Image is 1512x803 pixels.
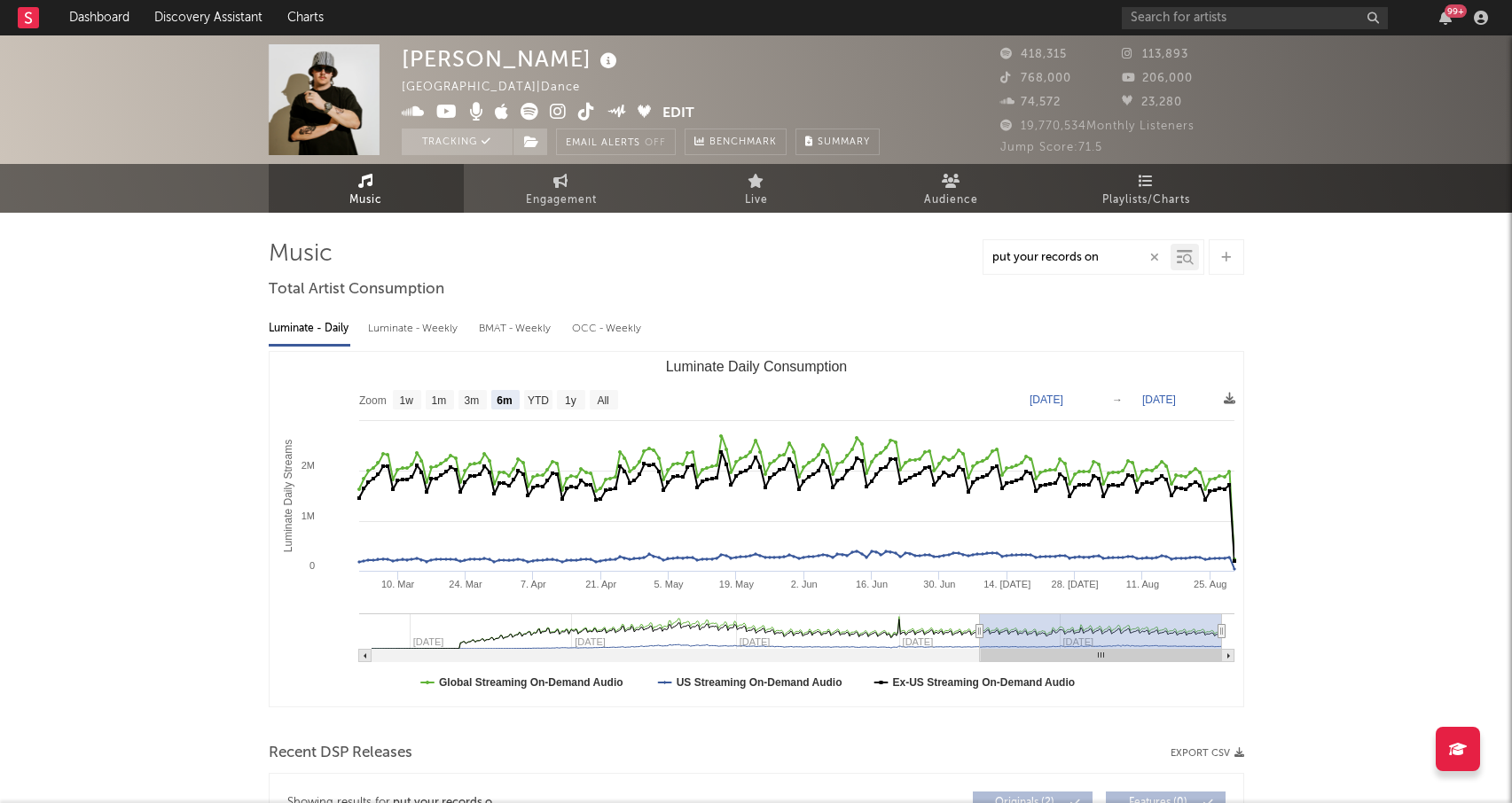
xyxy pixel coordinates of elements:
div: Luminate - Daily [269,314,350,344]
a: Live [659,164,854,213]
text: 2. Jun [790,579,817,589]
text: 30. Jun [923,579,955,589]
text: 1m [431,394,446,407]
text: 25. Aug [1194,579,1226,589]
span: Jump Score: 71.5 [1000,142,1102,153]
span: 206,000 [1122,73,1193,84]
div: [GEOGRAPHIC_DATA] | Dance [402,77,600,98]
button: Email AlertsOff [556,129,676,155]
text: 24. Mar [449,579,482,589]
text: 10. Mar [380,579,414,589]
div: OCC - Weekly [572,314,643,344]
text: US Streaming On-Demand Audio [676,676,842,689]
text: YTD [527,394,548,407]
text: 16. Jun [855,579,887,589]
a: Playlists/Charts [1049,164,1244,213]
span: 19,770,534 Monthly Listeners [1000,121,1195,132]
a: Audience [854,164,1049,213]
button: Summary [795,129,880,155]
text: 1w [399,394,413,407]
text: 1M [301,511,314,521]
span: Benchmark [709,132,777,153]
text: All [597,394,608,407]
text: Ex-US Streaming On-Demand Audio [892,676,1075,689]
div: [PERSON_NAME] [402,44,622,74]
a: Benchmark [685,129,787,155]
text: 1y [565,394,576,407]
div: BMAT - Weekly [479,314,554,344]
span: Live [745,190,768,211]
text: 28. [DATE] [1051,579,1098,589]
span: Playlists/Charts [1102,190,1190,211]
span: Summary [818,137,870,147]
text: Global Streaming On-Demand Audio [439,676,623,689]
span: Engagement [526,190,597,211]
text: 6m [497,394,512,407]
span: 418,315 [1000,49,1067,60]
text: 3m [464,394,479,407]
span: 23,280 [1122,97,1182,108]
text: [DATE] [1142,394,1176,406]
text: 21. Apr [585,579,616,589]
text: 19. May [718,579,754,589]
span: Recent DSP Releases [269,743,412,764]
text: 7. Apr [520,579,545,589]
text: [DATE] [1030,394,1063,406]
button: Tracking [402,129,513,155]
text: Luminate Daily Streams [281,440,294,552]
text: 2M [301,460,314,471]
text: Zoom [359,394,387,407]
div: Luminate - Weekly [368,314,461,344]
text: Luminate Daily Consumption [665,359,847,374]
text: 11. Aug [1125,579,1158,589]
span: 74,572 [1000,97,1061,108]
em: Off [645,138,666,148]
input: Search by song name or URL [983,251,1171,265]
text: 14. [DATE] [983,579,1030,589]
button: Export CSV [1171,748,1244,759]
input: Search for artists [1122,7,1388,29]
text: 0 [309,560,314,571]
a: Engagement [464,164,659,213]
span: Audience [924,190,978,211]
button: 99+ [1439,11,1452,25]
text: 5. May [654,579,684,589]
span: 113,893 [1122,49,1188,60]
span: Music [349,190,382,211]
button: Edit [662,103,694,125]
span: 768,000 [1000,73,1071,84]
div: 99 + [1445,4,1467,18]
span: Total Artist Consumption [269,279,444,300]
text: → [1112,394,1123,406]
svg: Luminate Daily Consumption [270,352,1243,706]
a: Music [269,164,464,213]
